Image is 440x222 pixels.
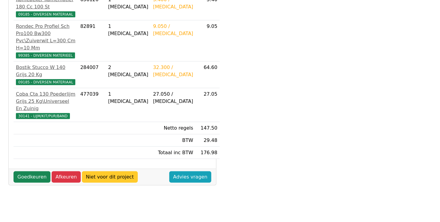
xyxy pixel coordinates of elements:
td: 176.98 [196,147,220,159]
a: Coba Cta 130 Poederlijm Grijs 25 Kg\Universeel En Zuinig30141 - LIJM/KIT/PUR/BAND [16,91,75,119]
div: Rondec Pro Profiel Sch Pro100 Bw300 Pvc\Zuiverwit L=300 Cm H=10 Mm [16,23,75,52]
div: 9.050 / [MEDICAL_DATA] [153,23,193,37]
td: 284007 [78,61,106,88]
span: 30141 - LIJM/KIT/PUR/BAND [16,113,70,119]
a: Goedkeuren [14,171,50,183]
td: 9.05 [196,20,220,61]
a: Niet voor dit project [82,171,138,183]
span: 99385 - DIVERSEN MATERIEEL [16,52,75,58]
div: 32.300 / [MEDICAL_DATA] [153,64,193,78]
div: 2 [MEDICAL_DATA] [108,64,148,78]
span: 09185 - DIVERSEN MATERIAAL [16,79,75,85]
td: 147.50 [196,122,220,134]
td: 64.60 [196,61,220,88]
td: BTW [151,134,196,147]
td: 477039 [78,88,106,122]
div: 27.050 / [MEDICAL_DATA] [153,91,193,105]
div: Coba Cta 130 Poederlijm Grijs 25 Kg\Universeel En Zuinig [16,91,75,112]
div: 1 [MEDICAL_DATA] [108,91,148,105]
a: Bostik Stucco W 140 Grijs 20 Kg09185 - DIVERSEN MATERIAAL [16,64,75,85]
a: Afkeuren [52,171,81,183]
a: Advies vragen [169,171,211,183]
div: 1 [MEDICAL_DATA] [108,23,148,37]
td: 29.48 [196,134,220,147]
div: Bostik Stucco W 140 Grijs 20 Kg [16,64,75,78]
span: 09185 - DIVERSEN MATERIAAL [16,11,75,17]
td: Netto regels [151,122,196,134]
td: 82891 [78,20,106,61]
td: 27.05 [196,88,220,122]
a: Rondec Pro Profiel Sch Pro100 Bw300 Pvc\Zuiverwit L=300 Cm H=10 Mm99385 - DIVERSEN MATERIEEL [16,23,75,59]
td: Totaal inc BTW [151,147,196,159]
